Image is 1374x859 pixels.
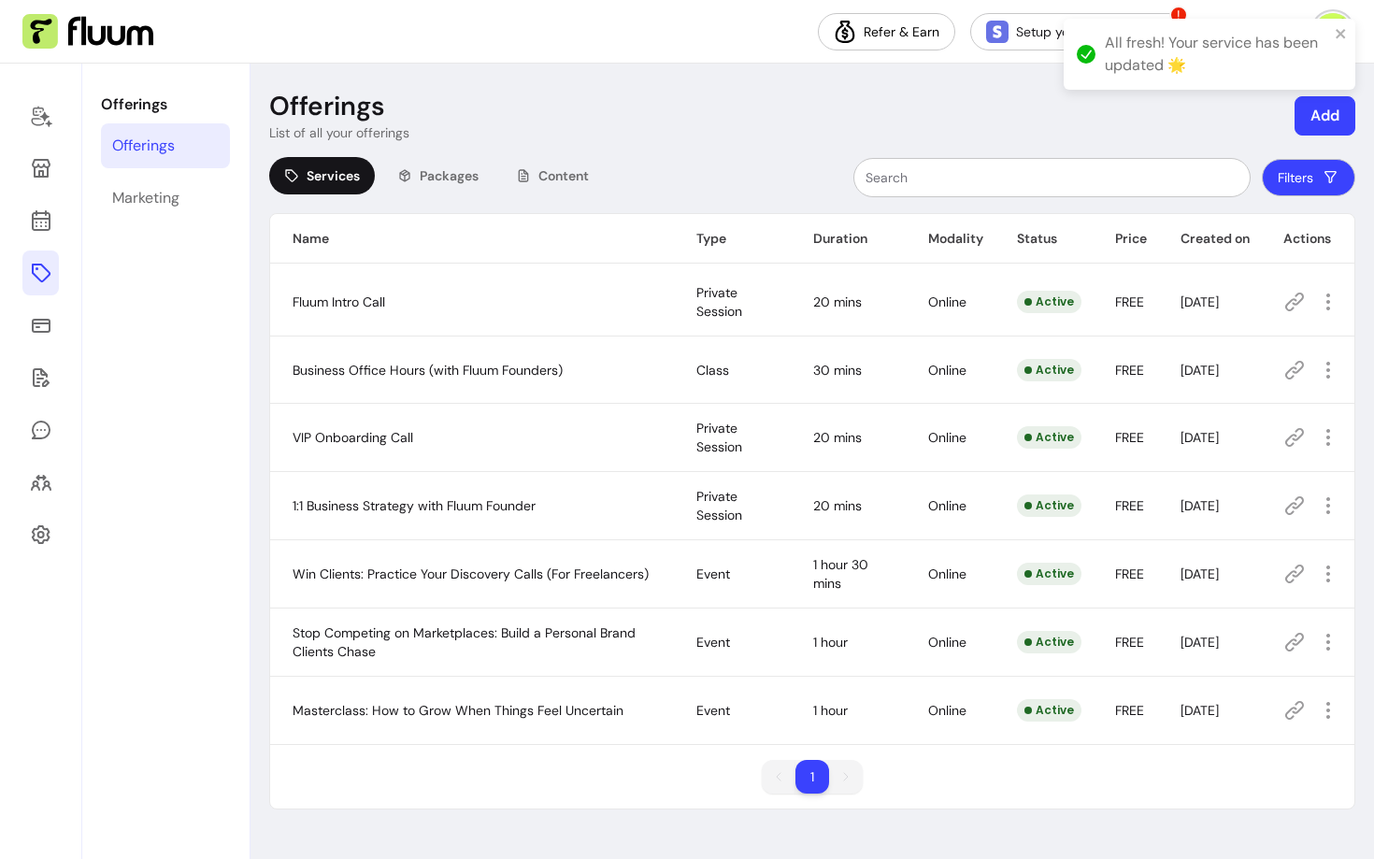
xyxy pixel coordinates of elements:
[1115,702,1144,719] span: FREE
[1115,566,1144,582] span: FREE
[906,214,995,264] th: Modality
[1158,214,1261,264] th: Created on
[22,93,59,138] a: Home
[1181,497,1219,514] span: [DATE]
[1115,293,1144,310] span: FREE
[813,634,848,651] span: 1 hour
[818,13,955,50] a: Refer & Earn
[1261,214,1354,264] th: Actions
[696,420,742,455] span: Private Session
[928,634,966,651] span: Online
[1017,631,1081,653] div: Active
[986,21,1009,43] img: Stripe Icon
[1205,13,1352,50] button: avatar[PERSON_NAME]
[101,176,230,221] a: Marketing
[928,702,966,719] span: Online
[1169,6,1188,24] span: !
[866,168,1238,187] input: Search
[22,198,59,243] a: Calendar
[1115,362,1144,379] span: FREE
[1017,359,1081,381] div: Active
[1115,634,1144,651] span: FREE
[293,624,636,660] span: Stop Competing on Marketplaces: Build a Personal Brand Clients Chase
[293,429,413,446] span: VIP Onboarding Call
[22,251,59,295] a: Offerings
[1181,702,1219,719] span: [DATE]
[1181,566,1219,582] span: [DATE]
[22,14,153,50] img: Fluum Logo
[1314,13,1352,50] img: avatar
[752,751,872,803] nav: pagination navigation
[1295,96,1355,136] button: Add
[1335,26,1348,41] button: close
[696,488,742,523] span: Private Session
[995,214,1093,264] th: Status
[112,135,175,157] div: Offerings
[420,166,479,185] span: Packages
[293,702,623,719] span: Masterclass: How to Grow When Things Feel Uncertain
[1181,429,1219,446] span: [DATE]
[1017,563,1081,585] div: Active
[813,497,862,514] span: 20 mins
[101,123,230,168] a: Offerings
[928,293,966,310] span: Online
[293,497,536,514] span: 1:1 Business Strategy with Fluum Founder
[696,634,730,651] span: Event
[674,214,791,264] th: Type
[928,497,966,514] span: Online
[293,566,649,582] span: Win Clients: Practice Your Discovery Calls (For Freelancers)
[22,146,59,191] a: Storefront
[1262,159,1355,196] button: Filters
[293,362,563,379] span: Business Office Hours (with Fluum Founders)
[696,566,730,582] span: Event
[101,93,230,116] p: Offerings
[22,303,59,348] a: Sales
[928,566,966,582] span: Online
[1017,699,1081,722] div: Active
[270,214,674,264] th: Name
[791,214,906,264] th: Duration
[813,702,848,719] span: 1 hour
[293,293,385,310] span: Fluum Intro Call
[22,512,59,557] a: Settings
[1017,494,1081,517] div: Active
[269,123,409,142] p: List of all your offerings
[22,355,59,400] a: Forms
[813,556,868,592] span: 1 hour 30 mins
[970,13,1190,50] a: Setup your Stripe account
[22,408,59,452] a: My Messages
[813,362,862,379] span: 30 mins
[1093,214,1158,264] th: Price
[22,460,59,505] a: Clients
[538,166,589,185] span: Content
[813,293,862,310] span: 20 mins
[1181,634,1219,651] span: [DATE]
[112,187,179,209] div: Marketing
[696,362,729,379] span: Class
[1181,362,1219,379] span: [DATE]
[1115,429,1144,446] span: FREE
[696,702,730,719] span: Event
[928,429,966,446] span: Online
[269,90,385,123] p: Offerings
[1017,426,1081,449] div: Active
[813,429,862,446] span: 20 mins
[307,166,360,185] span: Services
[1017,291,1081,313] div: Active
[1105,32,1329,77] div: All fresh! Your service has been updated 🌟
[928,362,966,379] span: Online
[1181,293,1219,310] span: [DATE]
[1115,497,1144,514] span: FREE
[696,284,742,320] span: Private Session
[795,760,829,794] li: pagination item 1 active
